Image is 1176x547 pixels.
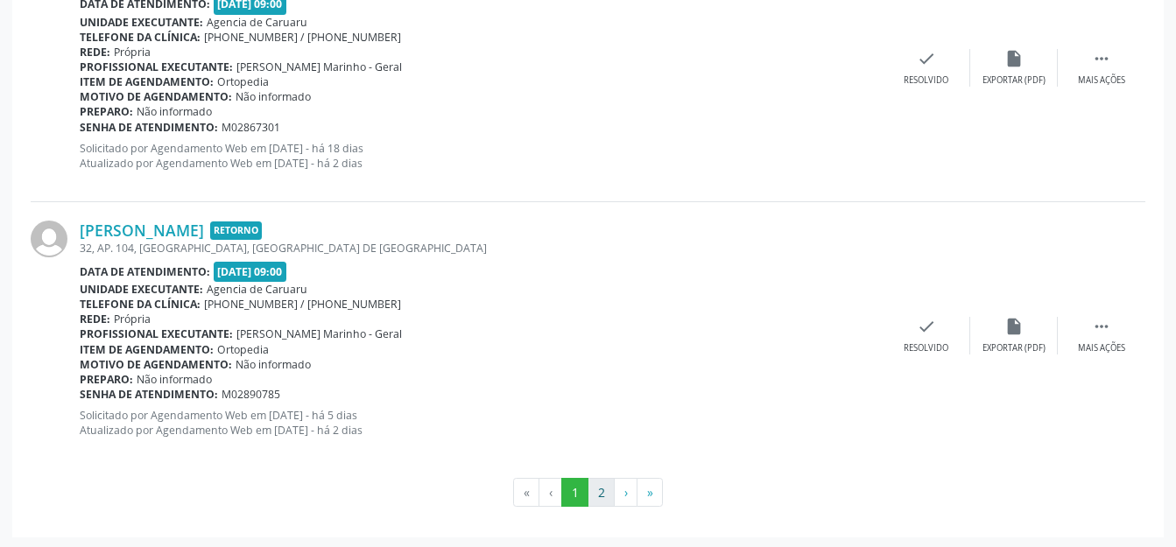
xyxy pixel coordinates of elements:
span: M02867301 [222,120,280,135]
div: Exportar (PDF) [982,74,1046,87]
span: Agencia de Caruaru [207,15,307,30]
span: Retorno [210,221,262,240]
div: Resolvido [904,342,948,354]
img: img [31,221,67,257]
b: Unidade executante: [80,282,203,297]
i:  [1092,317,1111,336]
span: [PERSON_NAME] Marinho - Geral [236,326,402,341]
div: Mais ações [1078,74,1125,87]
span: Agencia de Caruaru [207,282,307,297]
span: Própria [114,45,151,60]
span: Não informado [236,89,311,104]
b: Preparo: [80,372,133,387]
b: Preparo: [80,104,133,119]
b: Rede: [80,45,110,60]
a: [PERSON_NAME] [80,221,204,240]
span: Ortopedia [217,74,269,89]
i: check [917,49,936,68]
span: [PERSON_NAME] Marinho - Geral [236,60,402,74]
button: Go to page 1 [561,478,588,508]
span: [DATE] 09:00 [214,262,287,282]
div: Resolvido [904,74,948,87]
span: M02890785 [222,387,280,402]
span: Ortopedia [217,342,269,357]
b: Motivo de agendamento: [80,89,232,104]
span: [PHONE_NUMBER] / [PHONE_NUMBER] [204,297,401,312]
button: Go to last page [637,478,663,508]
div: Exportar (PDF) [982,342,1046,354]
i: check [917,317,936,336]
span: Não informado [137,372,212,387]
b: Senha de atendimento: [80,387,218,402]
b: Telefone da clínica: [80,30,201,45]
b: Profissional executante: [80,60,233,74]
span: Não informado [236,357,311,372]
p: Solicitado por Agendamento Web em [DATE] - há 18 dias Atualizado por Agendamento Web em [DATE] - ... [80,141,883,171]
button: Go to page 2 [588,478,615,508]
span: Própria [114,312,151,326]
span: [PHONE_NUMBER] / [PHONE_NUMBER] [204,30,401,45]
i: insert_drive_file [1004,49,1024,68]
span: Não informado [137,104,212,119]
div: 32, AP. 104, [GEOGRAPHIC_DATA], [GEOGRAPHIC_DATA] DE [GEOGRAPHIC_DATA] [80,241,883,256]
b: Data de atendimento: [80,264,210,279]
b: Telefone da clínica: [80,297,201,312]
i: insert_drive_file [1004,317,1024,336]
p: Solicitado por Agendamento Web em [DATE] - há 5 dias Atualizado por Agendamento Web em [DATE] - h... [80,408,883,438]
b: Motivo de agendamento: [80,357,232,372]
b: Rede: [80,312,110,326]
b: Unidade executante: [80,15,203,30]
b: Profissional executante: [80,326,233,341]
div: Mais ações [1078,342,1125,354]
b: Item de agendamento: [80,74,214,89]
button: Go to next page [614,478,637,508]
b: Senha de atendimento: [80,120,218,135]
b: Item de agendamento: [80,342,214,357]
i:  [1092,49,1111,68]
ul: Pagination [31,478,1145,508]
